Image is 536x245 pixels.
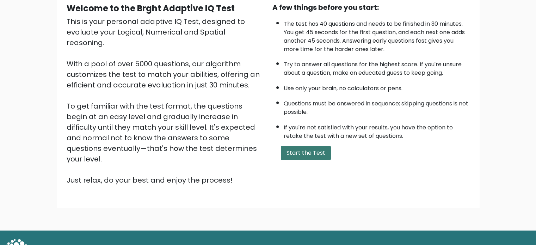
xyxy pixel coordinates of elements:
[284,120,470,140] li: If you're not satisfied with your results, you have the option to retake the test with a new set ...
[67,2,235,14] b: Welcome to the Brght Adaptive IQ Test
[272,2,470,13] div: A few things before you start:
[284,57,470,77] li: Try to answer all questions for the highest score. If you're unsure about a question, make an edu...
[284,96,470,116] li: Questions must be answered in sequence; skipping questions is not possible.
[284,16,470,54] li: The test has 40 questions and needs to be finished in 30 minutes. You get 45 seconds for the firs...
[67,16,264,185] div: This is your personal adaptive IQ Test, designed to evaluate your Logical, Numerical and Spatial ...
[281,146,331,160] button: Start the Test
[284,81,470,93] li: Use only your brain, no calculators or pens.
